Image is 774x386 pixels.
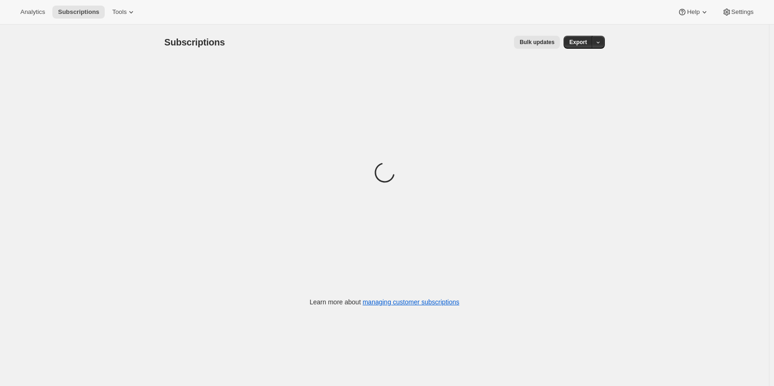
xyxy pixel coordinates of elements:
[514,36,560,49] button: Bulk updates
[52,6,105,19] button: Subscriptions
[717,6,759,19] button: Settings
[112,8,127,16] span: Tools
[731,8,754,16] span: Settings
[20,8,45,16] span: Analytics
[58,8,99,16] span: Subscriptions
[310,297,459,307] p: Learn more about
[569,39,587,46] span: Export
[672,6,714,19] button: Help
[520,39,554,46] span: Bulk updates
[15,6,51,19] button: Analytics
[687,8,699,16] span: Help
[107,6,141,19] button: Tools
[362,298,459,306] a: managing customer subscriptions
[564,36,592,49] button: Export
[165,37,225,47] span: Subscriptions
